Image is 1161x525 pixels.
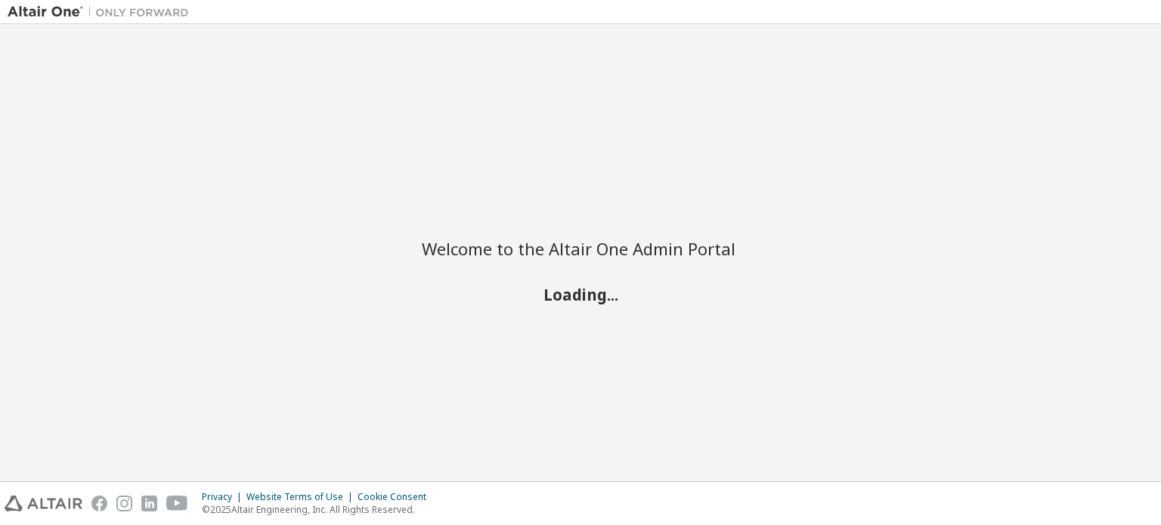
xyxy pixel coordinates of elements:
[116,496,132,511] img: instagram.svg
[8,5,197,20] img: Altair One
[141,496,157,511] img: linkedin.svg
[358,491,435,503] div: Cookie Consent
[246,491,358,503] div: Website Terms of Use
[422,284,739,304] h2: Loading...
[166,496,188,511] img: youtube.svg
[422,238,739,259] h2: Welcome to the Altair One Admin Portal
[202,491,246,503] div: Privacy
[5,496,82,511] img: altair_logo.svg
[202,503,435,516] p: © 2025 Altair Engineering, Inc. All Rights Reserved.
[91,496,107,511] img: facebook.svg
